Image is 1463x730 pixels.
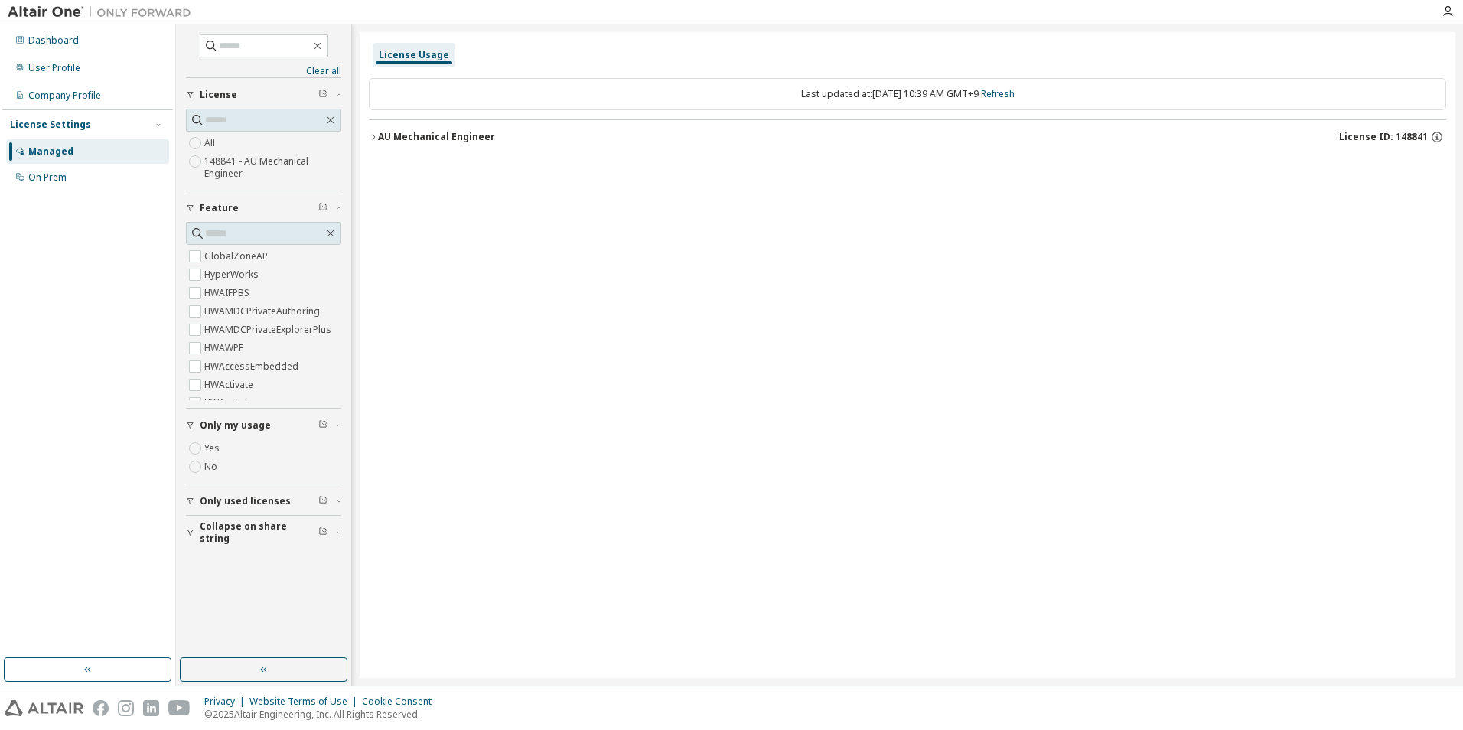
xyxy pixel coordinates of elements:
label: HyperWorks [204,266,262,284]
label: HWActivate [204,376,256,394]
div: AU Mechanical Engineer [378,131,495,143]
a: Clear all [186,65,341,77]
img: instagram.svg [118,700,134,716]
label: HWAcufwh [204,394,253,412]
button: Collapse on share string [186,516,341,549]
span: Clear filter [318,526,327,539]
label: HWAccessEmbedded [204,357,301,376]
div: Managed [28,145,73,158]
span: Feature [200,202,239,214]
span: Collapse on share string [200,520,318,545]
div: Privacy [204,696,249,708]
img: facebook.svg [93,700,109,716]
div: On Prem [28,171,67,184]
label: HWAIFPBS [204,284,253,302]
span: Only used licenses [200,495,291,507]
div: User Profile [28,62,80,74]
p: © 2025 Altair Engineering, Inc. All Rights Reserved. [204,708,441,721]
div: Company Profile [28,90,101,102]
span: Clear filter [318,89,327,101]
img: altair_logo.svg [5,700,83,716]
button: License [186,78,341,112]
label: 148841 - AU Mechanical Engineer [204,152,341,183]
div: License Settings [10,119,91,131]
img: linkedin.svg [143,700,159,716]
button: AU Mechanical EngineerLicense ID: 148841 [369,120,1446,154]
span: Only my usage [200,419,271,432]
img: youtube.svg [168,700,191,716]
img: Altair One [8,5,199,20]
label: Yes [204,439,223,458]
div: Last updated at: [DATE] 10:39 AM GMT+9 [369,78,1446,110]
span: Clear filter [318,202,327,214]
button: Only used licenses [186,484,341,518]
button: Only my usage [186,409,341,442]
label: No [204,458,220,476]
label: GlobalZoneAP [204,247,271,266]
span: Clear filter [318,495,327,507]
span: License ID: 148841 [1339,131,1428,143]
span: License [200,89,237,101]
span: Clear filter [318,419,327,432]
label: HWAMDCPrivateExplorerPlus [204,321,334,339]
label: HWAWPF [204,339,246,357]
div: License Usage [379,49,449,61]
button: Feature [186,191,341,225]
div: Dashboard [28,34,79,47]
div: Website Terms of Use [249,696,362,708]
label: All [204,134,218,152]
div: Cookie Consent [362,696,441,708]
label: HWAMDCPrivateAuthoring [204,302,323,321]
a: Refresh [981,87,1015,100]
